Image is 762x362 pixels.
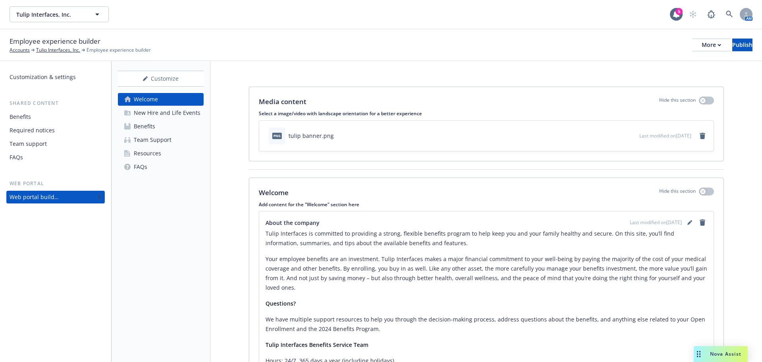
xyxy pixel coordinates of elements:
div: More [702,39,721,51]
button: preview file [629,132,636,140]
p: Your employee benefits are an investment. Tulip Interfaces makes a major financial commitment to ... [266,254,707,292]
div: FAQs [10,151,23,164]
a: Required notices [6,124,105,137]
span: Last modified on [DATE] [639,132,691,139]
a: FAQs [118,161,204,173]
span: Nova Assist [710,350,741,357]
button: Customize [118,71,204,87]
a: Search [722,6,737,22]
strong: Questions? [266,300,296,307]
a: Tulip Interfaces, Inc. [36,46,80,54]
a: Welcome [118,93,204,106]
a: Accounts [10,46,30,54]
div: Web portal [6,180,105,188]
div: Resources [134,147,161,160]
a: Team support [6,137,105,150]
div: Shared content [6,99,105,107]
p: Media content [259,97,306,107]
div: Drag to move [694,346,704,362]
button: Tulip Interfaces, Inc. [10,6,109,22]
div: tulip banner.png [289,132,334,140]
div: Team support [10,137,47,150]
p: Welcome [259,188,289,198]
div: Web portal builder [10,191,59,203]
div: Benefits [134,120,155,133]
div: Required notices [10,124,55,137]
a: Customization & settings [6,71,105,83]
div: New Hire and Life Events [134,106,200,119]
span: About the company [266,219,319,227]
a: Report a Bug [703,6,719,22]
p: We have multiple support resources to help you through the decision-making process, address quest... [266,315,707,334]
span: png [272,133,282,139]
p: Hide this section [659,97,696,107]
div: FAQs [134,161,147,173]
a: Resources [118,147,204,160]
div: Team Support [134,134,171,146]
div: Welcome [134,93,158,106]
div: Customization & settings [10,71,76,83]
button: Publish [732,39,752,51]
a: Benefits [118,120,204,133]
a: remove [698,218,707,227]
button: download file [616,132,623,140]
button: Nova Assist [694,346,748,362]
a: Web portal builder [6,191,105,203]
p: Hide this section [659,188,696,198]
p: Add content for the "Welcome" section here [259,201,714,208]
div: 5 [675,8,683,15]
button: More [692,39,731,51]
a: editPencil [685,218,695,227]
div: Benefits [10,110,31,123]
p: Tulip Interfaces is committed to providing a strong, flexible benefits program to help keep you a... [266,229,707,248]
strong: Tulip Interfaces Benefits Service Team [266,341,368,348]
a: remove [698,131,707,141]
span: Tulip Interfaces, Inc. [16,10,85,19]
span: Last modified on [DATE] [630,219,682,226]
p: Select a image/video with landscape orientation for a better experience [259,110,714,117]
a: Team Support [118,134,204,146]
a: Benefits [6,110,105,123]
span: Employee experience builder [10,36,100,46]
span: Employee experience builder [87,46,151,54]
a: New Hire and Life Events [118,106,204,119]
a: FAQs [6,151,105,164]
a: Start snowing [685,6,701,22]
div: Customize [118,71,204,86]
